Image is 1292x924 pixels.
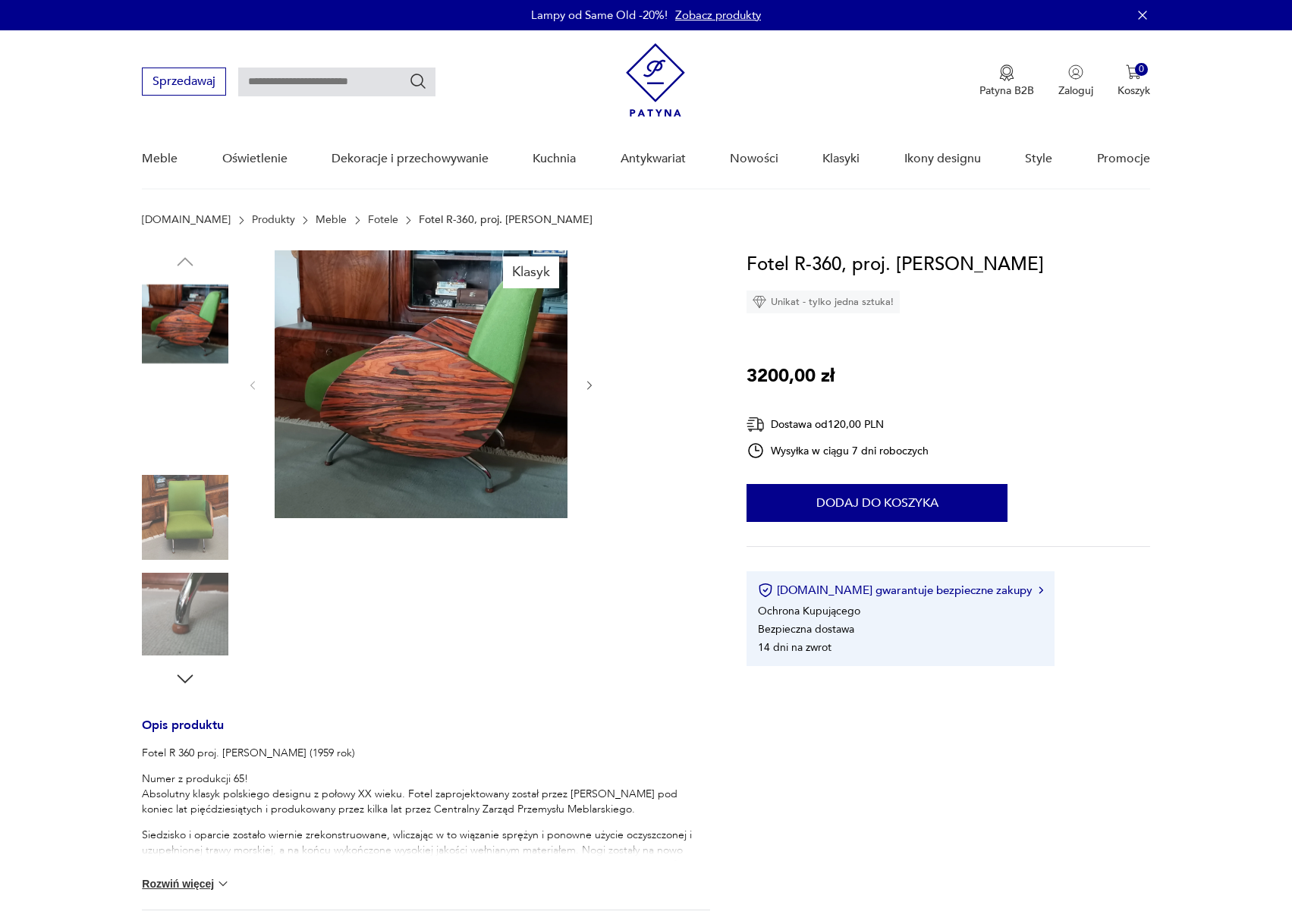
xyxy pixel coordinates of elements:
[1118,64,1150,98] button: 0Koszyk
[142,77,226,88] a: Sprzedawaj
[142,130,178,188] a: Meble
[222,130,288,188] a: Oświetlenie
[409,72,427,90] button: Szukaj
[1058,83,1093,98] p: Zaloguj
[979,64,1034,98] button: Patyna B2B
[215,876,231,891] img: chevron down
[747,415,765,434] img: Ikona dostawy
[142,828,710,904] p: Siedzisko i oparcie zostało wiernie zrekonstruowane, wliczając w to wiązanie sprężyn i ponowne uż...
[1025,130,1052,188] a: Style
[626,43,685,117] img: Patyna - sklep z meblami i dekoracjami vintage
[822,130,860,188] a: Klasyki
[747,362,835,391] p: 3200,00 zł
[758,583,773,598] img: Ikona certyfikatu
[142,721,710,746] h3: Opis produktu
[142,876,230,891] button: Rozwiń więcej
[419,214,593,226] p: Fotel R-360, proj. [PERSON_NAME]
[142,746,710,761] p: Fotel R 360 proj. [PERSON_NAME] (1959 rok)
[758,583,1042,598] button: [DOMAIN_NAME] gwarantuje bezpieczne zakupy
[999,64,1014,81] img: Ikona medalu
[758,622,854,636] li: Bezpieczna dostawa
[1097,130,1150,188] a: Promocje
[979,83,1034,98] p: Patyna B2B
[142,772,710,817] p: Numer z produkcji 65! Absolutny klasyk polskiego designu z połowy XX wieku. Fotel zaprojektowany ...
[316,214,347,226] a: Meble
[747,415,929,434] div: Dostawa od 120,00 PLN
[1058,64,1093,98] button: Zaloguj
[1118,83,1150,98] p: Koszyk
[747,484,1008,522] button: Dodaj do koszyka
[675,8,761,23] a: Zobacz produkty
[747,442,929,460] div: Wysyłka w ciągu 7 dni roboczych
[142,214,231,226] a: [DOMAIN_NAME]
[758,604,860,618] li: Ochrona Kupującego
[621,130,686,188] a: Antykwariat
[730,130,778,188] a: Nowości
[142,68,226,96] button: Sprzedawaj
[332,130,489,188] a: Dekoracje i przechowywanie
[747,250,1044,279] h1: Fotel R-360, proj. [PERSON_NAME]
[368,214,398,226] a: Fotele
[753,295,766,309] img: Ikona diamentu
[533,130,576,188] a: Kuchnia
[503,256,559,288] div: Klasyk
[252,214,295,226] a: Produkty
[758,640,831,655] li: 14 dni na zwrot
[142,281,228,367] img: Zdjęcie produktu Fotel R-360, proj. J. Różański
[275,250,567,518] img: Zdjęcie produktu Fotel R-360, proj. J. Różański
[1135,63,1148,76] div: 0
[1068,64,1083,80] img: Ikonka użytkownika
[1126,64,1141,80] img: Ikona koszyka
[531,8,668,23] p: Lampy od Same Old -20%!
[142,378,228,464] img: Zdjęcie produktu Fotel R-360, proj. J. Różański
[142,571,228,658] img: Zdjęcie produktu Fotel R-360, proj. J. Różański
[1039,586,1043,594] img: Ikona strzałki w prawo
[979,64,1034,98] a: Ikona medaluPatyna B2B
[747,291,900,313] div: Unikat - tylko jedna sztuka!
[904,130,981,188] a: Ikony designu
[142,474,228,561] img: Zdjęcie produktu Fotel R-360, proj. J. Różański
